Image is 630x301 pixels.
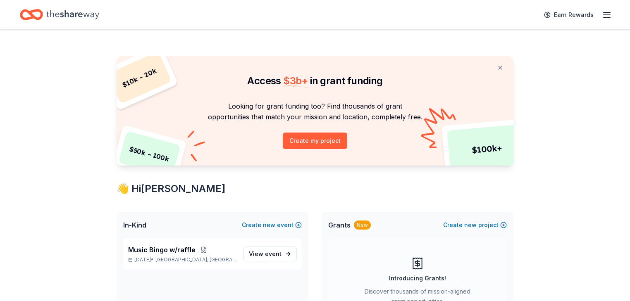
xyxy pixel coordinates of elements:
p: [DATE] • [128,256,237,263]
div: New [354,220,371,230]
div: $ 10k – 20k [107,51,172,104]
a: Home [20,5,99,24]
a: View event [243,246,297,261]
span: new [464,220,477,230]
button: Create my project [283,133,347,149]
div: 👋 Hi [PERSON_NAME] [117,182,513,195]
span: In-Kind [123,220,146,230]
span: $ 3b + [283,75,308,87]
div: Introducing Grants! [389,273,446,283]
p: Looking for grant funding too? Find thousands of grant opportunities that match your mission and ... [126,101,504,123]
span: event [265,250,282,257]
span: View [249,249,282,259]
button: Createnewproject [443,220,507,230]
span: Music Bingo w/raffle [128,245,196,255]
a: Earn Rewards [539,7,599,22]
span: new [263,220,275,230]
button: Createnewevent [242,220,302,230]
span: Grants [328,220,351,230]
span: [GEOGRAPHIC_DATA], [GEOGRAPHIC_DATA] [155,256,237,263]
span: Access in grant funding [247,75,382,87]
